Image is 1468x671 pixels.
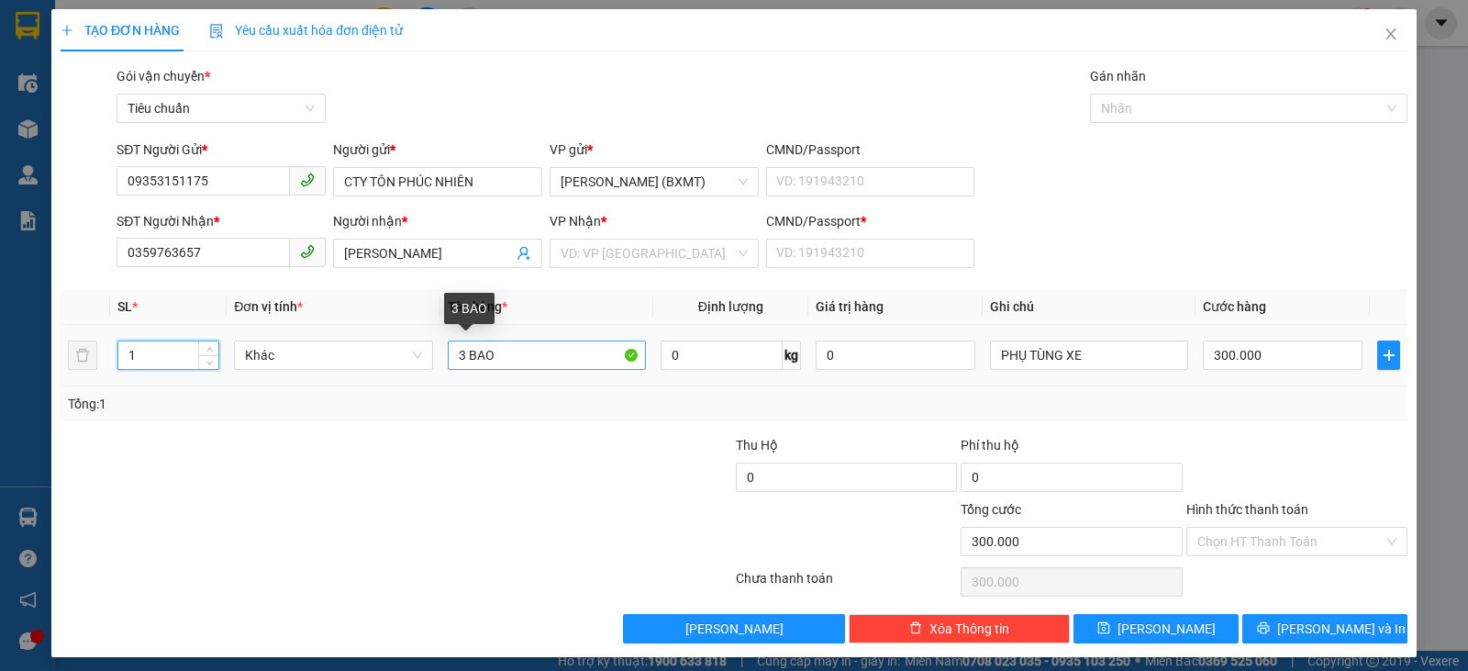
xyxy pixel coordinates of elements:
[234,299,303,314] span: Đơn vị tính
[444,293,495,324] div: 3 BAO
[990,341,1188,370] input: Ghi Chú
[1186,502,1308,517] label: Hình thức thanh toán
[983,289,1196,325] th: Ghi chú
[61,23,180,38] span: TẠO ĐƠN HÀNG
[961,435,1182,463] div: Phí thu hộ
[204,357,215,368] span: down
[1073,614,1239,643] button: save[PERSON_NAME]
[961,502,1021,517] span: Tổng cước
[448,299,507,314] span: Tên hàng
[117,211,326,231] div: SĐT Người Nhận
[766,211,975,231] div: CMND/Passport
[1384,27,1398,41] span: close
[175,16,361,57] div: [GEOGRAPHIC_DATA]
[117,69,210,84] span: Gói vận chuyển
[16,16,44,35] span: Gửi:
[68,341,97,370] button: delete
[816,341,975,370] input: 0
[16,79,162,123] div: Đại Xương Thạnh
[300,173,315,187] span: phone
[1277,619,1406,639] span: [PERSON_NAME] và In
[1257,621,1270,636] span: printer
[929,619,1009,639] span: Xóa Thông tin
[909,621,922,636] span: delete
[849,614,1070,643] button: deleteXóa Thông tin
[517,246,531,261] span: user-add
[16,123,162,149] div: 0907721903
[204,344,215,355] span: up
[209,24,224,39] img: icon
[550,140,759,160] div: VP gửi
[175,57,361,79] div: KIỀU
[117,140,326,160] div: SĐT Người Gửi
[175,16,219,35] span: Nhận:
[698,299,763,314] span: Định lượng
[1378,348,1399,363] span: plus
[1097,621,1110,636] span: save
[448,341,646,370] input: VD: Bàn, Ghế
[561,168,748,196] span: Hồ Chí Minh (BXMT)
[128,95,315,122] span: Tiêu chuẩn
[685,619,784,639] span: [PERSON_NAME]
[1365,9,1417,61] button: Close
[198,341,218,355] span: Increase Value
[736,438,778,453] span: Thu Hộ
[1090,69,1146,84] label: Gán nhãn
[175,105,361,127] div: 0
[300,244,315,259] span: phone
[61,24,73,37] span: plus
[333,140,542,160] div: Người gửi
[783,341,801,370] span: kg
[816,299,884,314] span: Giá trị hàng
[68,394,568,414] div: Tổng: 1
[198,355,218,369] span: Decrease Value
[1377,341,1400,370] button: plus
[1203,299,1266,314] span: Cước hàng
[766,140,975,160] div: CMND/Passport
[1242,614,1407,643] button: printer[PERSON_NAME] và In
[245,341,421,369] span: Khác
[550,214,601,229] span: VP Nhận
[117,299,132,314] span: SL
[16,16,162,79] div: [PERSON_NAME] (BXMT)
[734,568,959,600] div: Chưa thanh toán
[333,211,542,231] div: Người nhận
[623,614,844,643] button: [PERSON_NAME]
[1118,619,1216,639] span: [PERSON_NAME]
[175,79,361,105] div: 0368798246
[209,23,403,38] span: Yêu cầu xuất hóa đơn điện tử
